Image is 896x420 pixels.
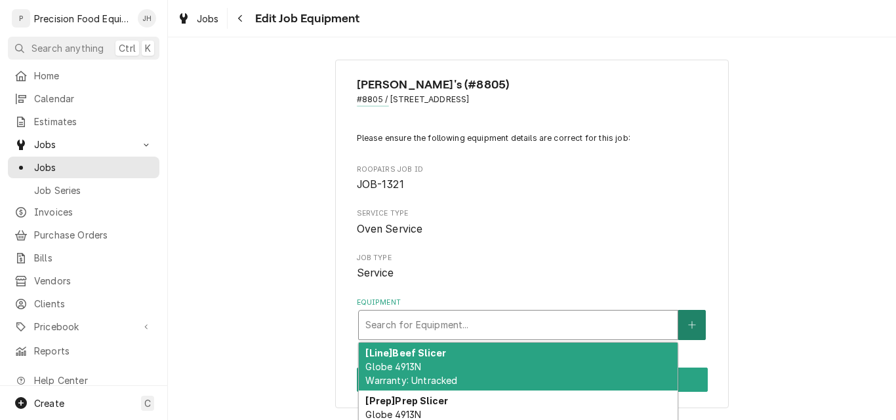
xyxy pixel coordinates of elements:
p: Please ensure the following equipment details are correct for this job: [357,132,708,144]
span: Service Type [357,208,708,219]
a: Clients [8,293,159,315]
button: Navigate back [230,8,251,29]
a: Jobs [8,157,159,178]
div: P [12,9,30,28]
span: Roopairs Job ID [357,164,708,175]
a: Go to Help Center [8,370,159,391]
a: Reports [8,340,159,362]
span: Oven Service [357,223,423,235]
span: Edit Job Equipment [251,10,360,28]
div: Job Equipment Summary [357,132,708,340]
button: Create New Equipment [678,310,706,340]
a: Purchase Orders [8,224,159,246]
span: Service Type [357,221,708,237]
span: Help Center [34,373,152,387]
div: Roopairs Job ID [357,164,708,193]
button: Search anythingCtrlK [8,37,159,60]
a: Estimates [8,111,159,132]
a: Home [8,65,159,86]
button: Save [357,368,708,392]
svg: Create New Equipment [688,320,696,330]
span: C [144,396,151,410]
span: Ctrl [119,41,136,55]
div: Client Information [357,76,708,116]
span: Job Type [357,253,708,263]
a: Invoices [8,201,159,223]
span: Job Series [34,183,153,197]
div: Button Group [357,368,708,392]
span: Calendar [34,92,153,105]
div: Jason Hertel's Avatar [138,9,156,28]
a: Bills [8,247,159,269]
span: Pricebook [34,320,133,334]
a: Job Series [8,180,159,201]
a: Jobs [172,8,224,29]
div: Service Type [357,208,708,237]
div: Precision Food Equipment LLC [34,12,131,26]
div: Job Type [357,253,708,281]
span: Globe 4913N Warranty: Untracked [365,361,457,386]
span: Jobs [34,138,133,151]
span: Jobs [197,12,219,26]
span: Vendors [34,274,153,288]
span: Roopairs Job ID [357,177,708,193]
span: K [145,41,151,55]
span: Create [34,398,64,409]
span: Home [34,69,153,83]
span: Invoices [34,205,153,219]
a: Calendar [8,88,159,109]
span: Reports [34,344,153,358]
span: JOB-1321 [357,178,404,191]
div: Job Equipment Summary Form [335,60,729,409]
strong: [Line] Beef Slicer [365,347,446,358]
span: Clients [34,297,153,311]
div: Equipment [357,297,708,340]
span: Service [357,267,394,279]
span: Jobs [34,161,153,174]
span: Job Type [357,265,708,281]
div: Button Group Row [357,368,708,392]
span: Estimates [34,115,153,128]
span: Bills [34,251,153,265]
span: Purchase Orders [34,228,153,242]
span: Name [357,76,708,94]
div: Precision Food Equipment LLC's Avatar [12,9,30,28]
a: Vendors [8,270,159,292]
strong: [Prep] Prep Slicer [365,395,448,406]
span: Search anything [31,41,104,55]
a: Go to Jobs [8,134,159,155]
div: JH [138,9,156,28]
label: Equipment [357,297,708,308]
span: Address [357,94,708,105]
a: Go to Pricebook [8,316,159,337]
